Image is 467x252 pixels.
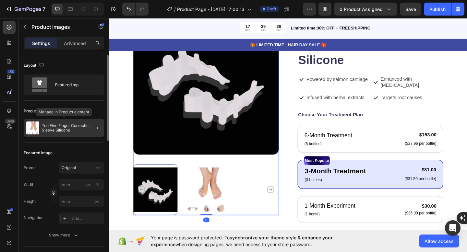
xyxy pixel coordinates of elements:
[59,196,104,207] input: px
[96,182,100,188] div: %
[212,201,268,210] p: 1-Month Experiment
[5,119,16,124] div: Beta
[32,40,50,47] p: Settings
[212,124,264,134] p: 6-Month Treatment
[94,199,99,204] span: px
[59,162,104,174] button: Original
[62,165,76,171] span: Original
[445,220,461,236] div: Open Intercom Messenger
[1,27,389,34] p: 🎁 LIMITED TIME - HAIR DAY SALE 🎁
[212,174,279,180] p: (3 bottles)
[321,173,355,179] p: ($31.50 per bottle)
[321,201,356,210] div: $30.00
[24,229,104,241] button: Show more
[295,64,363,78] p: Enhanced with [MEDICAL_DATA]
[49,232,79,238] div: Show more
[321,135,356,141] p: ($27.96 per bottle)
[72,216,102,222] div: Add...
[26,121,39,134] img: product feature img
[55,77,95,92] div: Featured top
[42,5,45,13] p: 7
[24,215,43,221] div: Navigation
[177,6,245,13] span: Product Page - [DATE] 17:00:13
[172,184,179,191] button: Carousel Next Arrow
[419,235,459,247] button: Allow access
[151,235,333,247] span: synchronize your theme style & enhance your experience
[122,3,149,16] div: Undo/Redo
[24,150,53,156] div: Featured image
[205,103,276,110] p: Choose Your Treatment Plan
[102,218,109,223] div: 0
[24,199,36,204] label: Height
[94,181,102,189] button: px
[212,162,279,173] p: 3-Month Treatment
[24,165,36,171] label: Frame
[212,152,239,160] p: Most Popular
[334,3,397,16] button: 0 product assigned
[424,3,451,16] button: Publish
[320,162,356,170] div: $81.00
[59,179,104,190] input: px%
[24,108,52,114] div: Product source
[212,211,268,218] p: (1 bottle)
[214,84,278,91] p: Infused with herbal extracts
[429,6,446,13] div: Publish
[86,182,91,188] div: px
[3,3,48,16] button: 7
[267,6,276,12] span: Draft
[64,40,86,47] p: Advanced
[31,184,39,191] button: Carousel Back Arrow
[295,84,341,91] p: Targets root causes
[400,3,421,16] button: Save
[31,23,87,31] p: Product Images
[214,64,281,71] p: Powered by salmon cartilage
[405,6,416,12] span: Save
[6,69,16,74] div: 450
[425,238,454,245] span: Allow access
[24,61,45,70] div: Layout
[321,124,356,132] div: $153.00
[109,17,467,231] iframe: To enrich screen reader interactions, please activate Accessibility in Grammarly extension settings
[212,135,264,141] p: (6 bottles)
[198,8,389,15] p: Limited time:30% OFF + FREESHIPPING
[151,234,358,248] span: Your page is password protected. To when designing pages, we need access to your store password.
[174,6,176,13] span: /
[42,123,102,132] p: Toe Five Finger Correction Sleeve Silicone
[24,182,34,188] label: Width
[85,181,92,189] button: %
[340,6,383,13] span: 0 product assigned
[321,211,356,216] p: ($35.00 per bottle)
